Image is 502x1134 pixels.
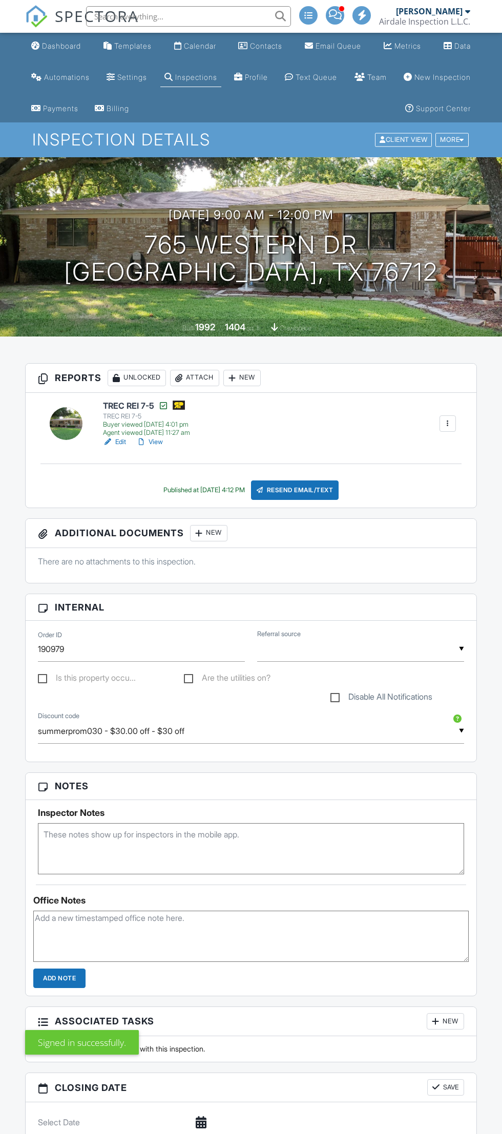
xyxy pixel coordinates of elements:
[396,6,463,16] div: [PERSON_NAME]
[245,73,268,81] div: Profile
[27,68,94,87] a: Automations (Advanced)
[38,808,464,818] h5: Inspector Notes
[170,370,219,386] div: Attach
[42,41,81,50] div: Dashboard
[33,969,86,988] input: Add Note
[33,895,469,906] div: Office Notes
[26,773,476,800] h3: Notes
[25,5,48,28] img: The Best Home Inspection Software - Spectora
[250,41,282,50] div: Contacts
[55,1081,127,1095] span: Closing date
[427,1079,464,1096] button: Save
[394,41,421,50] div: Metrics
[184,673,270,686] label: Are the utilities on?
[175,73,217,81] div: Inspections
[173,401,185,410] img: repair_pricer-6b1b510e493b3bf8003b399ba5179decfc91b93f92fee7f4585c97f7533b8af0.png
[55,1014,154,1028] span: Associated Tasks
[440,37,475,56] a: Data
[27,37,85,56] a: Dashboard
[55,5,139,27] span: SPECTORA
[225,322,245,332] div: 1404
[375,133,432,147] div: Client View
[136,437,163,447] a: View
[91,99,133,118] a: Billing
[99,37,156,56] a: Templates
[380,37,425,56] a: Metrics
[64,232,438,286] h1: 765 Western Dr [GEOGRAPHIC_DATA], TX 76712
[184,41,216,50] div: Calendar
[163,486,245,494] div: Published at [DATE] 4:12 PM
[281,68,341,87] a: Text Queue
[301,37,365,56] a: Email Queue
[38,711,79,721] label: Discount code
[414,73,471,81] div: New Inspection
[280,324,311,332] span: crawlspace
[103,401,190,437] a: TREC REI 7-5 TREC REI 7-5 Buyer viewed [DATE] 4:01 pm Agent viewed [DATE] 11:27 am
[230,68,272,87] a: Company Profile
[454,41,471,50] div: Data
[416,104,471,113] div: Support Center
[86,6,291,27] input: Search everything...
[43,104,78,113] div: Payments
[38,631,62,640] label: Order ID
[114,41,152,50] div: Templates
[38,673,136,686] label: Is this property occupied?
[160,68,221,87] a: Inspections
[44,73,90,81] div: Automations
[247,324,261,332] span: sq. ft.
[195,322,215,332] div: 1992
[223,370,261,386] div: New
[26,519,476,548] h3: Additional Documents
[400,68,475,87] a: New Inspection
[26,364,476,393] h3: Reports
[251,480,339,500] div: Resend Email/Text
[102,68,151,87] a: Settings
[25,1030,139,1055] div: Signed in successfully.
[103,412,190,421] div: TREC REI 7-5
[427,1013,464,1030] div: New
[169,208,333,222] h3: [DATE] 9:00 am - 12:00 pm
[379,16,470,27] div: Airdale Inspection L.L.C.
[38,556,464,567] p: There are no attachments to this inspection.
[170,37,220,56] a: Calendar
[103,437,126,447] a: Edit
[330,692,432,705] label: Disable All Notifications
[103,429,190,437] div: Agent viewed [DATE] 11:27 am
[257,629,301,639] label: Referral source
[103,421,190,429] div: Buyer viewed [DATE] 4:01 pm
[26,594,476,621] h3: Internal
[182,324,194,332] span: Built
[435,133,469,147] div: More
[107,104,129,113] div: Billing
[25,14,139,35] a: SPECTORA
[296,73,337,81] div: Text Queue
[350,68,391,87] a: Team
[316,41,361,50] div: Email Queue
[27,99,82,118] a: Payments
[374,135,434,143] a: Client View
[367,73,387,81] div: Team
[108,370,166,386] div: Unlocked
[234,37,286,56] a: Contacts
[190,525,227,541] div: New
[32,131,469,149] h1: Inspection Details
[401,99,475,118] a: Support Center
[103,401,190,412] h6: TREC REI 7-5
[117,73,147,81] div: Settings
